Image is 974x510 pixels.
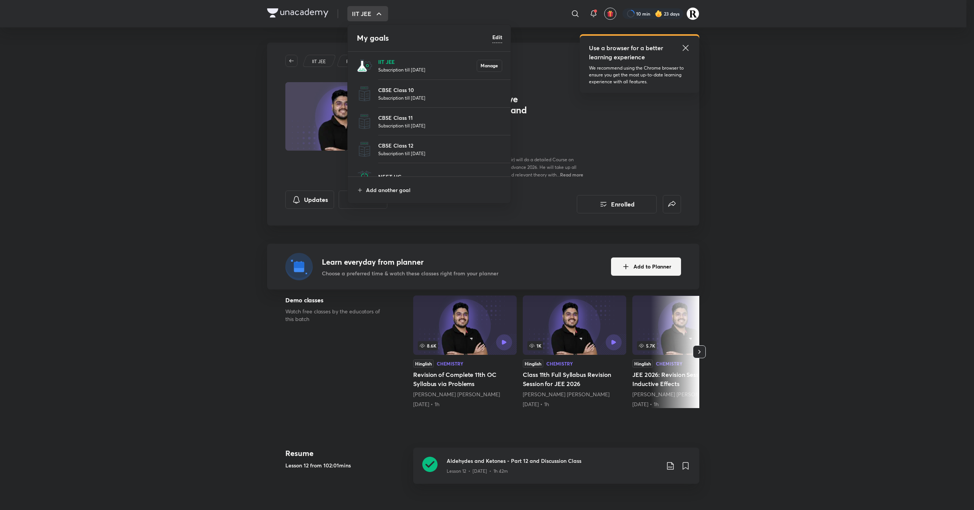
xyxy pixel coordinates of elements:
h6: Edit [492,33,502,41]
p: Subscription till [DATE] [378,94,502,102]
p: Subscription till [DATE] [378,149,502,157]
img: IIT JEE [357,58,372,73]
button: Manage [477,60,502,72]
p: CBSE Class 11 [378,114,502,122]
p: Subscription till [DATE] [378,66,477,73]
p: CBSE Class 12 [378,141,502,149]
p: Subscription till [DATE] [378,122,502,129]
h4: My goals [357,32,492,44]
img: CBSE Class 10 [357,86,372,102]
p: NEET UG [378,173,502,181]
p: Add another goal [366,186,502,194]
img: CBSE Class 11 [357,114,372,129]
p: CBSE Class 10 [378,86,502,94]
p: IIT JEE [378,58,477,66]
img: CBSE Class 12 [357,142,372,157]
img: NEET UG [357,169,372,184]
